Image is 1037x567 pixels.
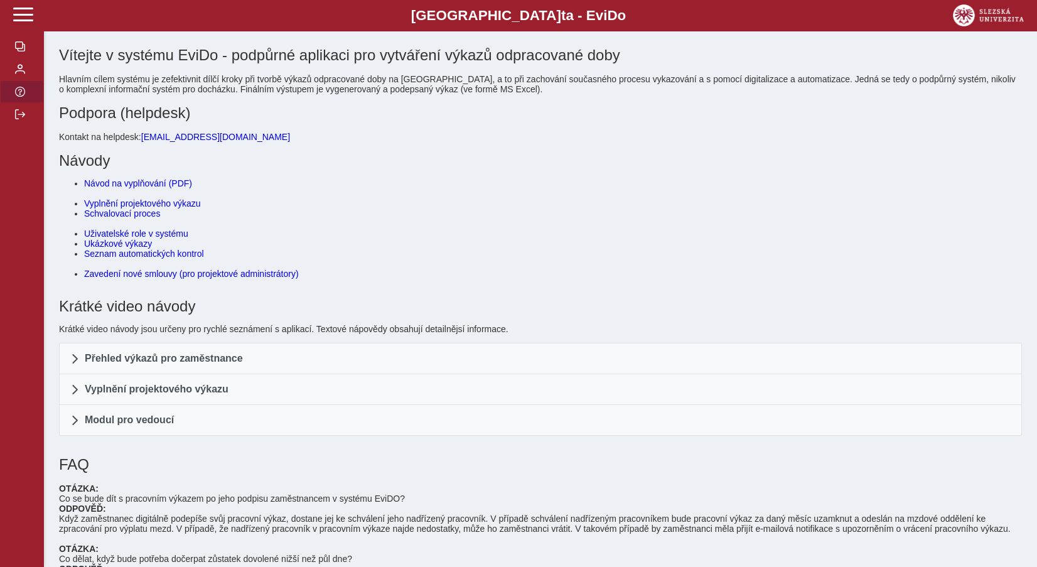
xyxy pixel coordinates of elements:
[59,298,1022,315] h1: Krátké video návody
[59,544,99,554] b: OTÁZKA:
[84,249,204,259] a: Seznam automatických kontrol
[59,46,1022,64] h1: Vítejte v systému EviDo - podpůrné aplikaci pro vytváření výkazů odpracované doby
[59,504,106,514] b: ODPOVĚĎ:
[85,384,228,394] span: Vyplnění projektového výkazu
[84,239,152,249] a: Ukázkové výkazy
[38,8,999,24] b: [GEOGRAPHIC_DATA] a - Evi
[84,208,160,219] a: Schvalovací proces
[84,178,192,188] a: Návod na vyplňování (PDF)
[607,8,617,23] span: D
[59,104,1022,122] h1: Podpora (helpdesk)
[85,354,243,364] span: Přehled výkazů pro zaměstnance
[84,229,188,239] a: Uživatelské role v systému
[141,132,290,142] a: [EMAIL_ADDRESS][DOMAIN_NAME]
[561,8,566,23] span: t
[84,269,299,279] a: Zavedení nové smlouvy (pro projektové administrátory)
[84,198,200,208] a: Vyplnění projektového výkazu
[85,415,174,425] span: Modul pro vedoucí
[59,483,99,494] b: OTÁZKA:
[59,152,1022,170] h1: Návody
[59,456,1022,473] h1: FAQ
[953,4,1024,26] img: logo_web_su.png
[618,8,626,23] span: o
[59,324,1022,334] p: Krátké video návody jsou určeny pro rychlé seznámení s aplikací. Textové nápovědy obsahují detail...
